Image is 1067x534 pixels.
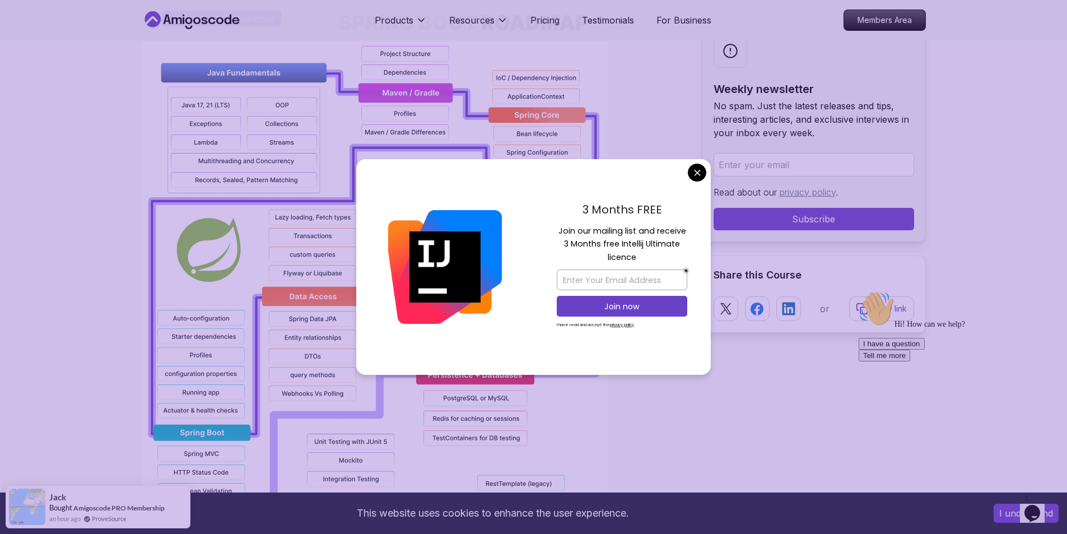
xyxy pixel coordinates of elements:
[714,153,914,177] input: Enter your email
[994,504,1059,523] button: Accept cookies
[780,187,836,198] a: privacy policy
[714,185,914,199] p: Read about our .
[92,514,127,523] a: ProveSource
[4,4,40,40] img: :wave:
[714,208,914,230] button: Subscribe
[582,13,634,27] a: Testimonials
[49,514,81,523] span: an hour ago
[449,13,508,36] button: Resources
[530,13,560,27] a: Pricing
[4,63,56,75] button: Tell me more
[4,4,206,75] div: 👋Hi! How can we help?I have a questionTell me more
[4,34,111,42] span: Hi! How can we help?
[714,267,914,283] h2: Share this Course
[820,302,830,315] p: or
[854,286,1056,484] iframe: chat widget
[714,99,914,140] p: No spam. Just the latest releases and tips, interesting articles, and exclusive interviews in you...
[49,503,72,512] span: Bought
[1020,489,1056,523] iframe: chat widget
[8,501,977,526] div: This website uses cookies to enhance the user experience.
[4,52,71,63] button: I have a question
[844,10,926,31] a: Members Area
[656,13,711,27] a: For Business
[714,81,914,97] h2: Weekly newsletter
[73,504,165,512] a: Amigoscode PRO Membership
[849,296,914,321] button: Copy link
[375,13,413,27] p: Products
[844,10,925,30] p: Members Area
[375,13,427,36] button: Products
[9,489,45,525] img: provesource social proof notification image
[449,13,495,27] p: Resources
[49,493,66,502] span: jack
